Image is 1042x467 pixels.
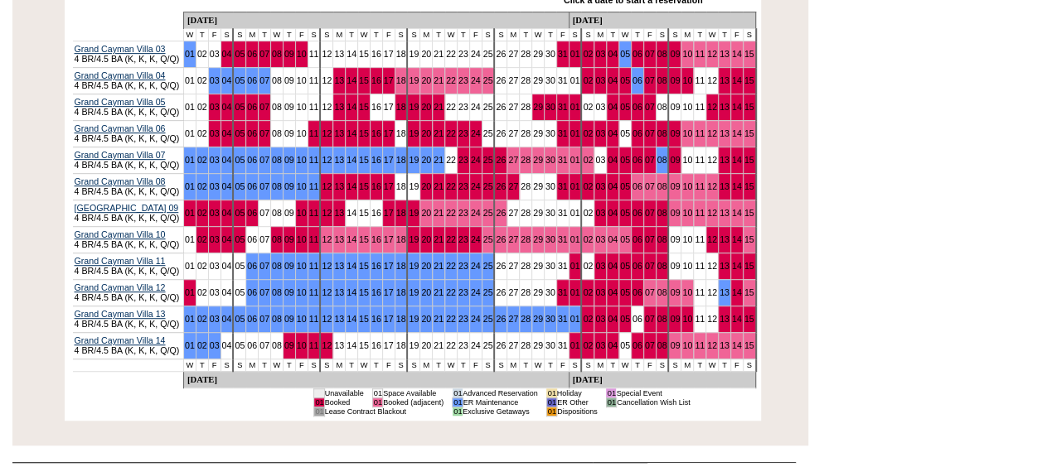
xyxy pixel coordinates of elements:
a: 14 [732,181,742,191]
a: 12 [322,181,332,191]
a: 21 [434,102,443,112]
a: 21 [434,75,443,85]
a: 17 [384,261,394,271]
a: 16 [371,181,381,191]
a: 01 [570,234,580,244]
a: 14 [732,155,742,165]
a: 03 [210,234,220,244]
a: 15 [744,181,754,191]
a: 07 [259,49,269,59]
a: 07 [645,234,655,244]
a: 20 [421,234,431,244]
a: 15 [744,155,754,165]
a: 14 [347,155,356,165]
a: 07 [645,75,655,85]
a: 27 [508,181,518,191]
a: 10 [297,181,307,191]
a: 04 [608,181,618,191]
a: 17 [384,128,394,138]
a: 02 [583,234,593,244]
a: 20 [421,181,431,191]
a: 09 [670,155,680,165]
a: 03 [210,181,220,191]
a: 14 [347,261,356,271]
a: 12 [322,155,332,165]
a: 30 [545,102,555,112]
a: Grand Cayman Villa 06 [75,123,166,133]
a: 20 [421,208,431,218]
a: 14 [732,102,742,112]
a: 16 [371,261,381,271]
a: 04 [222,102,232,112]
a: 28 [521,155,531,165]
a: 15 [744,49,754,59]
a: 24 [471,208,481,218]
a: 02 [583,49,593,59]
a: 15 [744,102,754,112]
a: 11 [309,128,319,138]
a: 03 [595,261,605,271]
a: 18 [396,234,406,244]
a: 08 [657,155,667,165]
a: 15 [359,102,369,112]
a: 02 [197,155,207,165]
a: 27 [508,234,518,244]
a: 21 [434,155,443,165]
a: 16 [371,155,381,165]
a: 15 [359,261,369,271]
a: 07 [259,102,269,112]
a: 26 [496,208,506,218]
a: 08 [272,181,282,191]
a: 16 [371,75,381,85]
a: 06 [247,102,257,112]
a: 13 [334,155,344,165]
a: 07 [259,261,269,271]
a: 16 [371,128,381,138]
a: 13 [720,75,729,85]
a: 14 [347,181,356,191]
a: 05 [620,75,630,85]
a: 03 [595,128,605,138]
a: 01 [570,49,580,59]
a: 24 [471,155,481,165]
a: 21 [434,181,443,191]
a: 06 [632,49,642,59]
a: 14 [732,49,742,59]
a: 02 [197,234,207,244]
a: 06 [247,181,257,191]
a: 13 [334,181,344,191]
a: 08 [657,49,667,59]
a: 11 [695,181,705,191]
a: 02 [583,128,593,138]
a: 20 [421,102,431,112]
a: 21 [434,234,443,244]
a: 01 [570,102,580,112]
a: 11 [695,128,705,138]
a: 22 [446,75,456,85]
a: 12 [707,181,717,191]
a: 05 [620,261,630,271]
a: 07 [645,128,655,138]
a: 26 [496,234,506,244]
a: 09 [670,75,680,85]
a: 05 [620,102,630,112]
a: 11 [309,181,319,191]
a: 03 [595,208,605,218]
a: 09 [670,49,680,59]
a: 15 [744,75,754,85]
a: 04 [608,208,618,218]
a: 23 [458,75,468,85]
a: 03 [210,128,220,138]
a: 12 [707,102,717,112]
a: 04 [608,75,618,85]
a: 06 [632,261,642,271]
a: 13 [720,102,729,112]
a: 01 [570,181,580,191]
a: Grand Cayman Villa 03 [75,44,166,54]
a: 19 [409,75,419,85]
a: 09 [284,234,294,244]
a: 21 [434,208,443,218]
a: 04 [608,128,618,138]
a: 07 [259,155,269,165]
a: 22 [446,128,456,138]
